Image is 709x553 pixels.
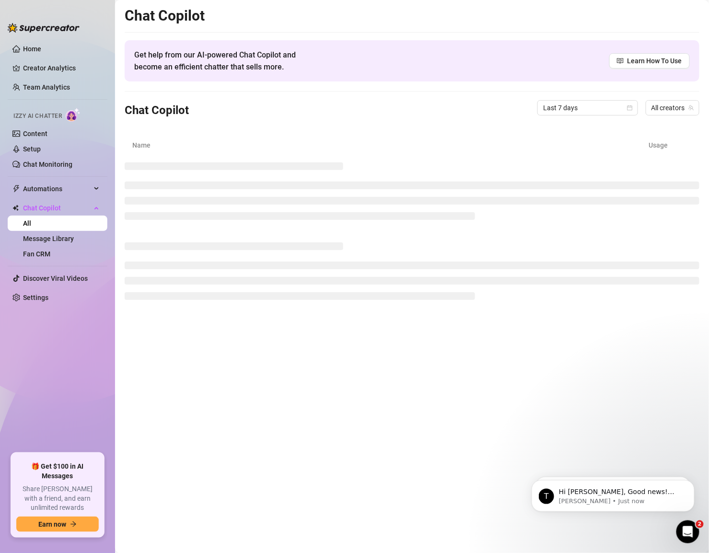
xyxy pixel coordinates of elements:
iframe: Intercom notifications message [517,460,709,527]
span: Automations [23,181,91,196]
a: Chat Monitoring [23,161,72,168]
span: Learn How To Use [628,56,682,66]
span: All creators [651,101,694,115]
span: 🎁 Get $100 in AI Messages [16,462,99,481]
span: Chat Copilot [23,200,91,216]
span: team [688,105,694,111]
button: Earn nowarrow-right [16,517,99,532]
article: Usage [649,140,692,150]
span: Earn now [38,520,66,528]
a: Setup [23,145,41,153]
span: thunderbolt [12,185,20,193]
a: Content [23,130,47,138]
span: calendar [627,105,633,111]
span: Share [PERSON_NAME] with a friend, and earn unlimited rewards [16,484,99,513]
a: Discover Viral Videos [23,275,88,282]
span: read [617,58,624,64]
h3: Chat Copilot [125,103,189,118]
img: Chat Copilot [12,205,19,211]
span: 2 [696,520,704,528]
a: Message Library [23,235,74,242]
span: arrow-right [70,521,77,528]
a: Learn How To Use [609,53,690,69]
span: Get help from our AI-powered Chat Copilot and become an efficient chatter that sells more. [134,49,319,73]
span: Izzy AI Chatter [13,112,62,121]
h2: Chat Copilot [125,7,699,25]
img: logo-BBDzfeDw.svg [8,23,80,33]
span: Last 7 days [543,101,632,115]
a: All [23,219,31,227]
img: AI Chatter [66,108,81,122]
a: Team Analytics [23,83,70,91]
a: Settings [23,294,48,301]
article: Name [132,140,649,150]
iframe: Intercom live chat [676,520,699,543]
a: Fan CRM [23,250,50,258]
a: Home [23,45,41,53]
a: Creator Analytics [23,60,100,76]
